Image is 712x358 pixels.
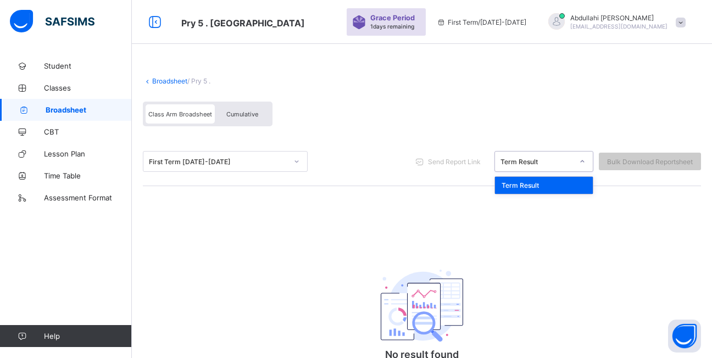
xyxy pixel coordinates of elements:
span: Time Table [44,171,132,180]
span: Grace Period [370,14,415,22]
span: Class Arm Broadsheet [181,18,305,29]
div: First Term [DATE]-[DATE] [149,158,287,166]
div: Term Result [500,158,573,166]
span: Assessment Format [44,193,132,202]
span: Send Report Link [428,158,481,166]
span: CBT [44,127,132,136]
span: Bulk Download Reportsheet [607,158,693,166]
span: Class Arm Broadsheet [148,110,212,118]
span: Help [44,332,131,340]
span: session/term information [437,18,526,26]
span: / Pry 5 . [187,77,210,85]
img: sticker-purple.71386a28dfed39d6af7621340158ba97.svg [352,15,366,29]
button: Open asap [668,320,701,353]
div: Term Result [495,177,593,194]
span: Lesson Plan [44,149,132,158]
img: classEmptyState.7d4ec5dc6d57f4e1adfd249b62c1c528.svg [381,270,463,342]
span: Abdullahi [PERSON_NAME] [570,14,667,22]
div: AbdullahiHassan [537,13,691,31]
span: Broadsheet [46,105,132,114]
a: Broadsheet [152,77,187,85]
span: Classes [44,83,132,92]
span: Cumulative [226,110,258,118]
span: Student [44,61,132,70]
img: safsims [10,10,94,33]
span: [EMAIL_ADDRESS][DOMAIN_NAME] [570,23,667,30]
span: 1 days remaining [370,23,414,30]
